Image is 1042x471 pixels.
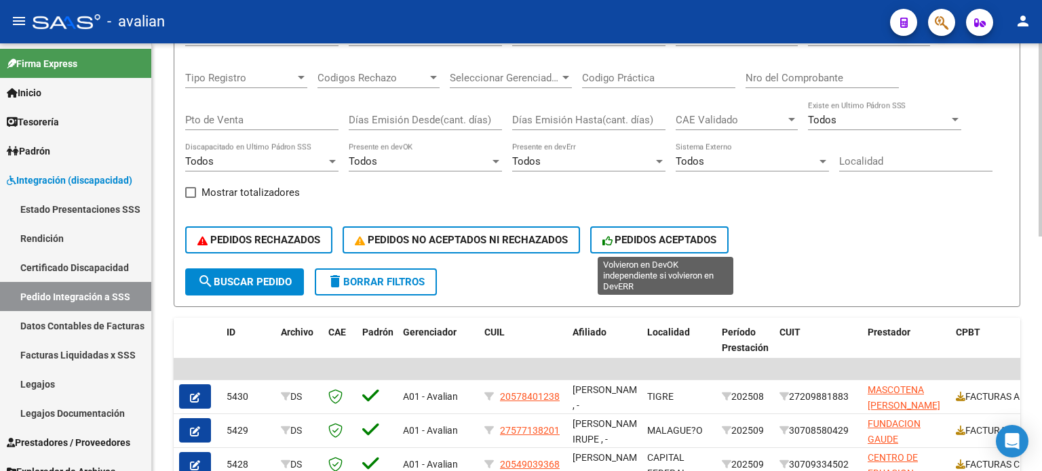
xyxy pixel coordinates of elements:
datatable-header-cell: Padrón [357,318,398,377]
button: Borrar Filtros [315,268,437,295]
div: Open Intercom Messenger [996,425,1028,457]
span: Prestadores / Proveedores [7,435,130,450]
span: ID [227,327,235,337]
span: Prestador [868,327,910,337]
button: PEDIDOS NO ACEPTADOS NI RECHAZADOS [343,226,580,253]
datatable-header-cell: Gerenciador [398,318,479,377]
span: Todos [808,114,836,126]
span: Inicio [7,85,41,100]
mat-icon: menu [11,13,27,29]
span: CUIT [779,327,800,337]
datatable-header-cell: Localidad [642,318,716,377]
span: Mostrar totalizadores [201,184,300,201]
span: Todos [676,155,704,167]
span: TIGRE [647,391,674,402]
span: Tesorería [7,115,59,129]
span: CUIL [484,327,505,337]
span: PEDIDOS ACEPTADOS [602,234,717,246]
div: 5429 [227,423,270,438]
span: CPBT [956,327,980,337]
datatable-header-cell: Período Prestación [716,318,774,377]
span: Afiliado [573,327,606,337]
span: A01 - Avalian [403,391,458,402]
span: A01 - Avalian [403,425,458,436]
datatable-header-cell: CUIL [479,318,567,377]
span: A01 - Avalian [403,459,458,470]
span: Todos [185,155,214,167]
span: FUNDACION GAUDE [868,418,921,445]
span: Borrar Filtros [327,276,425,288]
span: Firma Express [7,56,77,71]
button: PEDIDOS ACEPTADOS [590,226,729,253]
div: 202509 [722,423,769,438]
datatable-header-cell: Afiliado [567,318,642,377]
span: 27577138201 [500,425,560,436]
span: Codigos Rechazo [317,72,427,84]
span: Período Prestación [722,327,769,353]
span: CAE [328,327,346,337]
span: - avalian [107,7,165,37]
div: DS [281,389,317,405]
span: Padrón [362,327,393,337]
mat-icon: person [1015,13,1031,29]
mat-icon: search [197,273,214,289]
datatable-header-cell: CUIT [774,318,862,377]
datatable-header-cell: ID [221,318,275,377]
span: Tipo Registro [185,72,295,84]
datatable-header-cell: Prestador [862,318,950,377]
span: CAE Validado [676,114,786,126]
button: PEDIDOS RECHAZADOS [185,226,332,253]
span: Gerenciador [403,327,457,337]
span: 20578401238 [500,391,560,402]
span: Buscar Pedido [197,276,292,288]
span: Archivo [281,327,313,337]
datatable-header-cell: Archivo [275,318,323,377]
span: Todos [349,155,377,167]
div: 5430 [227,389,270,405]
div: 27209881883 [779,389,857,405]
mat-icon: delete [327,273,343,289]
span: [PERSON_NAME] , - [573,384,645,411]
span: PEDIDOS RECHAZADOS [197,234,320,246]
span: Localidad [647,327,690,337]
span: Todos [512,155,541,167]
span: MASCOTENA [PERSON_NAME] DE LOS [PERSON_NAME] [868,384,940,441]
div: DS [281,423,317,438]
span: MALAGUE?O [647,425,703,436]
div: 202508 [722,389,769,405]
div: 30708580429 [779,423,857,438]
span: [PERSON_NAME] IRUPE , - [573,418,645,445]
span: Integración (discapacidad) [7,173,132,188]
span: Seleccionar Gerenciador [450,72,560,84]
span: PEDIDOS NO ACEPTADOS NI RECHAZADOS [355,234,568,246]
button: Buscar Pedido [185,268,304,295]
span: 20549039368 [500,459,560,470]
span: Padrón [7,144,50,159]
datatable-header-cell: CAE [323,318,357,377]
